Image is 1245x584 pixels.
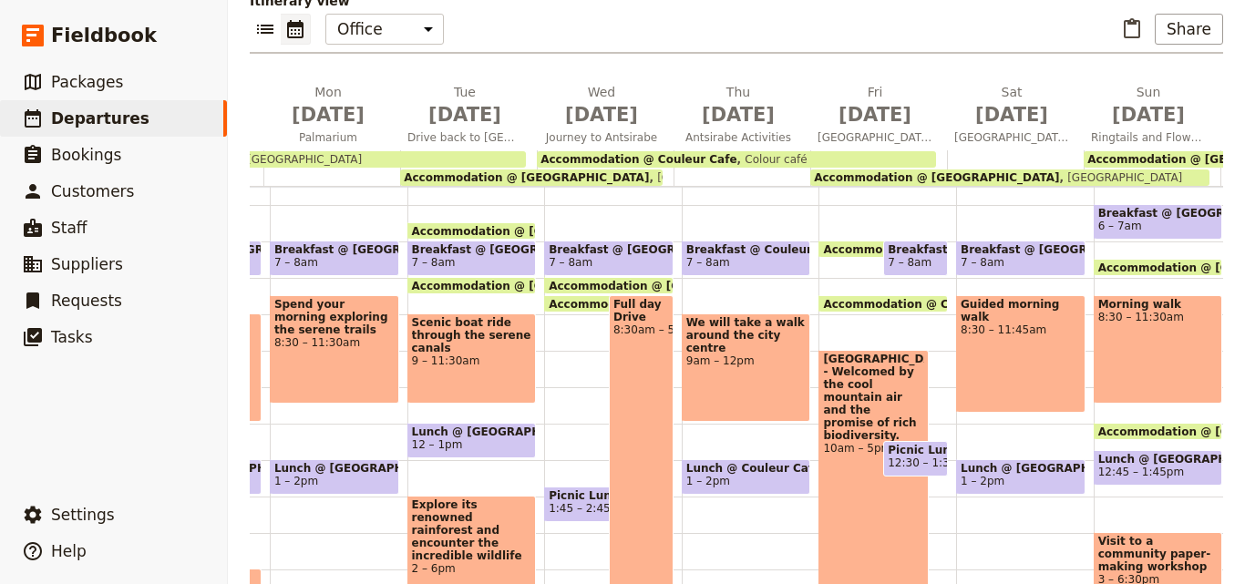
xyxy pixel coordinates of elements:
[823,442,923,455] span: 10am – 5pm
[407,241,537,276] div: Breakfast @ [GEOGRAPHIC_DATA]7 – 8am
[270,295,399,404] div: Spend your morning exploring the serene trails8:30 – 11:30am
[137,243,257,256] span: Breakfast @ [GEOGRAPHIC_DATA]
[51,542,87,560] span: Help
[674,130,803,145] span: Antsirabe Activities
[682,241,811,276] div: Breakfast @ Couleur Cafe7 – 8am
[51,255,123,273] span: Suppliers
[1084,130,1213,145] span: Ringtails and Flower Paper
[1116,14,1147,45] button: Paste itinerary item
[961,243,1081,256] span: Breakfast @ [GEOGRAPHIC_DATA]
[544,83,659,128] h2: Wed
[544,101,659,128] span: [DATE]
[1098,298,1219,311] span: Morning walk
[1094,259,1223,276] div: Accommodation @ [GEOGRAPHIC_DATA]
[823,353,923,442] span: [GEOGRAPHIC_DATA] - Welcomed by the cool mountain air and the promise of rich biodiversity.
[270,459,399,495] div: Lunch @ [GEOGRAPHIC_DATA]1 – 2pm
[239,153,362,166] span: [GEOGRAPHIC_DATA]
[412,562,532,575] span: 2 – 6pm
[947,83,1084,150] button: Sat [DATE][GEOGRAPHIC_DATA]
[263,130,393,145] span: Palmarium
[274,243,395,256] span: Breakfast @ [GEOGRAPHIC_DATA]
[681,83,796,128] h2: Thu
[956,459,1086,495] div: Lunch @ [GEOGRAPHIC_DATA]1 – 2pm
[682,313,811,422] div: We will take a walk around the city centre9am – 12pm
[274,475,318,487] span: 1 – 2pm
[1091,101,1206,128] span: [DATE]
[674,83,810,150] button: Thu [DATE]Antsirabe Activities
[263,83,400,150] button: Mon [DATE]Palmarium
[412,256,456,269] span: 7 – 8am
[1084,83,1220,150] button: Sun [DATE]Ringtails and Flower Paper
[549,243,669,256] span: Breakfast @ [GEOGRAPHIC_DATA]
[1094,423,1223,440] div: Accommodation @ [GEOGRAPHIC_DATA]
[412,280,665,292] span: Accommodation @ [GEOGRAPHIC_DATA]
[407,222,537,240] div: Accommodation @ [GEOGRAPHIC_DATA]
[281,14,311,45] button: Calendar view
[537,151,936,168] div: Accommodation @ Couleur CafeColour café
[961,323,1081,336] span: 8:30 – 11:45am
[412,243,532,256] span: Breakfast @ [GEOGRAPHIC_DATA]
[961,462,1081,475] span: Lunch @ [GEOGRAPHIC_DATA]
[544,487,653,522] div: Picnic Lunch1:45 – 2:45pm
[51,506,115,524] span: Settings
[814,171,1059,184] span: Accommodation @ [GEOGRAPHIC_DATA]
[274,462,395,475] span: Lunch @ [GEOGRAPHIC_DATA]
[954,101,1069,128] span: [DATE]
[271,83,386,128] h2: Mon
[961,475,1004,487] span: 1 – 2pm
[537,83,674,150] button: Wed [DATE]Journey to Antsirabe
[883,241,948,276] div: Breakfast @ Couleur Cafe7 – 8am
[818,83,932,128] h2: Fri
[51,292,122,310] span: Requests
[737,153,808,166] span: Colour café
[810,83,947,150] button: Fri [DATE][GEOGRAPHIC_DATA]
[883,441,948,476] div: Picnic Lunch12:30 – 1:30pm
[1098,311,1219,323] span: 8:30 – 11:30am
[537,130,666,145] span: Journey to Antsirabe
[51,146,121,164] span: Bookings
[407,83,522,128] h2: Tue
[137,462,257,475] span: Lunch @ [GEOGRAPHIC_DATA]
[1098,207,1219,220] span: Breakfast @ [GEOGRAPHIC_DATA]
[274,336,395,349] span: 8:30 – 11:30am
[540,153,736,166] span: Accommodation @ Couleur Cafe
[810,130,940,145] span: [GEOGRAPHIC_DATA]
[407,423,537,458] div: Lunch @ [GEOGRAPHIC_DATA]12 – 1pm
[681,101,796,128] span: [DATE]
[1091,83,1206,128] h2: Sun
[888,256,931,269] span: 7 – 8am
[613,323,669,336] span: 8:30am – 5:30pm
[1094,204,1223,240] div: Breakfast @ [GEOGRAPHIC_DATA]6 – 7am
[274,256,318,269] span: 7 – 8am
[549,502,628,515] span: 1:45 – 2:45pm
[823,298,1027,310] span: Accommodation @ Couleur Cafe
[270,241,399,276] div: Breakfast @ [GEOGRAPHIC_DATA]7 – 8am
[271,101,386,128] span: [DATE]
[1098,453,1219,466] span: Lunch @ [GEOGRAPHIC_DATA]
[947,130,1076,145] span: [GEOGRAPHIC_DATA]
[1098,466,1184,478] span: 12:45 – 1:45pm
[888,444,943,456] span: Picnic Lunch
[1094,295,1223,404] div: Morning walk8:30 – 11:30am
[1059,171,1182,184] span: [GEOGRAPHIC_DATA]
[888,243,943,256] span: Breakfast @ Couleur Cafe
[51,219,87,237] span: Staff
[686,354,807,367] span: 9am – 12pm
[400,83,537,150] button: Tue [DATE]Drive back to [GEOGRAPHIC_DATA]
[686,256,730,269] span: 7 – 8am
[549,256,592,269] span: 7 – 8am
[412,425,532,438] span: Lunch @ [GEOGRAPHIC_DATA]
[412,225,665,237] span: Accommodation @ [GEOGRAPHIC_DATA]
[956,241,1086,276] div: Breakfast @ [GEOGRAPHIC_DATA]7 – 8am
[888,456,973,469] span: 12:30 – 1:30pm
[686,475,730,487] span: 1 – 2pm
[686,462,807,475] span: Lunch @ Couleur Cafe
[549,489,649,502] span: Picnic Lunch
[407,313,537,404] div: Scenic boat ride through the serene canals9 – 11:30am
[956,295,1086,413] div: Guided morning walk8:30 – 11:45am
[400,130,530,145] span: Drive back to [GEOGRAPHIC_DATA]
[686,243,807,256] span: Breakfast @ Couleur Cafe
[51,73,123,91] span: Packages
[549,280,802,292] span: Accommodation @ [GEOGRAPHIC_DATA]
[412,316,532,354] span: Scenic boat ride through the serene canals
